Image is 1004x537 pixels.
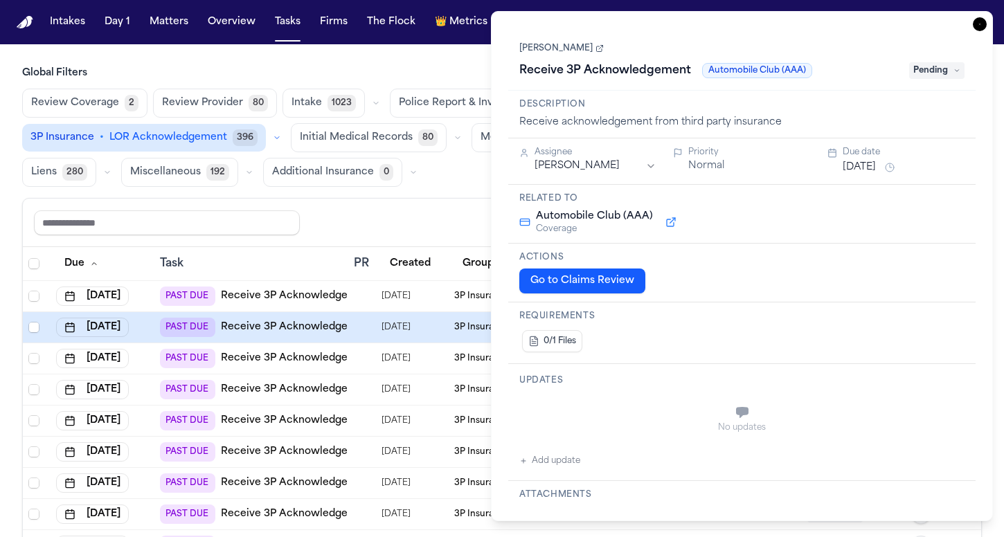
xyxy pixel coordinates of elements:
[22,158,96,187] button: Liens280
[121,158,238,187] button: Miscellaneous192
[272,165,374,179] span: Additional Insurance
[514,60,697,82] h1: Receive 3P Acknowledgement
[536,224,653,235] span: Coverage
[314,10,353,35] button: Firms
[519,116,965,129] div: Receive acknowledgement from third party insurance
[390,89,582,118] button: Police Report & Investigation350
[522,330,582,352] button: 0/1 Files
[536,210,653,224] span: Automobile Club (AAA)
[702,63,812,78] span: Automobile Club (AAA)
[535,147,656,158] div: Assignee
[153,89,277,118] button: Review Provider80
[519,422,965,433] div: No updates
[22,89,147,118] button: Review Coverage2
[283,89,365,118] button: Intake1023
[519,453,580,469] button: Add update
[30,131,94,145] span: 3P Insurance
[99,10,136,35] button: Day 1
[162,96,243,110] span: Review Provider
[22,66,982,80] h3: Global Filters
[519,489,965,500] h3: Attachments
[202,10,261,35] button: Overview
[379,164,393,181] span: 0
[62,164,87,181] span: 280
[544,336,576,347] span: 0/1 Files
[472,123,600,152] button: Medical Records517
[300,131,413,145] span: Initial Medical Records
[418,129,438,146] span: 80
[688,147,810,158] div: Priority
[125,95,138,111] span: 2
[144,10,194,35] button: Matters
[399,96,542,110] span: Police Report & Investigation
[328,95,356,111] span: 1023
[233,129,258,146] span: 396
[17,16,33,29] a: Home
[519,375,965,386] h3: Updates
[909,62,965,79] span: Pending
[130,165,201,179] span: Miscellaneous
[249,95,268,111] span: 80
[843,147,965,158] div: Due date
[843,161,876,174] button: [DATE]
[429,10,493,35] button: crownMetrics
[519,268,645,293] button: Go to Claims Review
[519,99,965,110] h3: Description
[31,165,57,179] span: Liens
[481,131,564,145] span: Medical Records
[44,10,91,35] button: Intakes
[269,10,306,35] button: Tasks
[100,131,104,145] span: •
[22,124,266,152] button: 3P Insurance•LOR Acknowledgement396
[519,43,604,54] a: [PERSON_NAME]
[881,159,898,176] button: Snooze task
[263,158,402,187] button: Additional Insurance0
[361,10,421,35] button: The Flock
[519,193,965,204] h3: Related to
[17,16,33,29] img: Finch Logo
[31,96,119,110] span: Review Coverage
[206,164,229,181] span: 192
[688,159,724,173] button: Normal
[519,311,965,322] h3: Requirements
[291,123,447,152] button: Initial Medical Records80
[519,252,965,263] h3: Actions
[292,96,322,110] span: Intake
[109,131,227,145] span: LOR Acknowledgement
